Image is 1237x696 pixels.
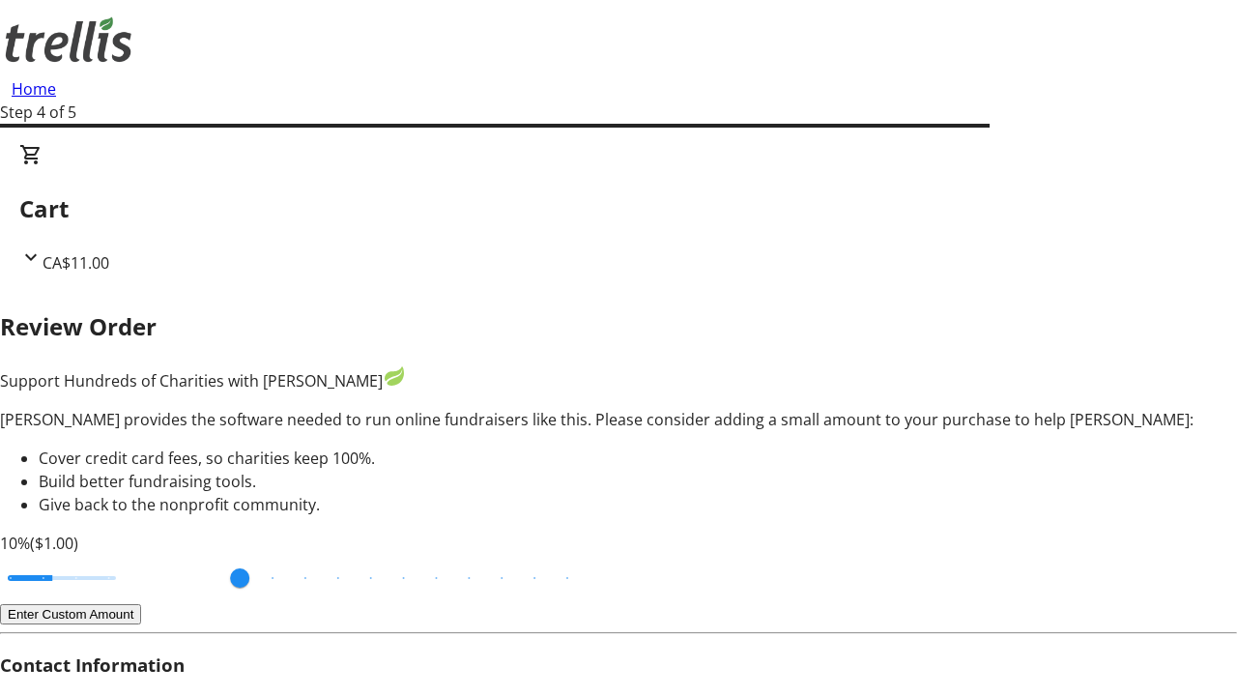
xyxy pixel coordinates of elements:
div: CartCA$11.00 [19,143,1218,275]
li: Give back to the nonprofit community. [39,493,1237,516]
li: Build better fundraising tools. [39,470,1237,493]
h2: Cart [19,191,1218,226]
li: Cover credit card fees, so charities keep 100%. [39,447,1237,470]
span: CA$11.00 [43,252,109,274]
